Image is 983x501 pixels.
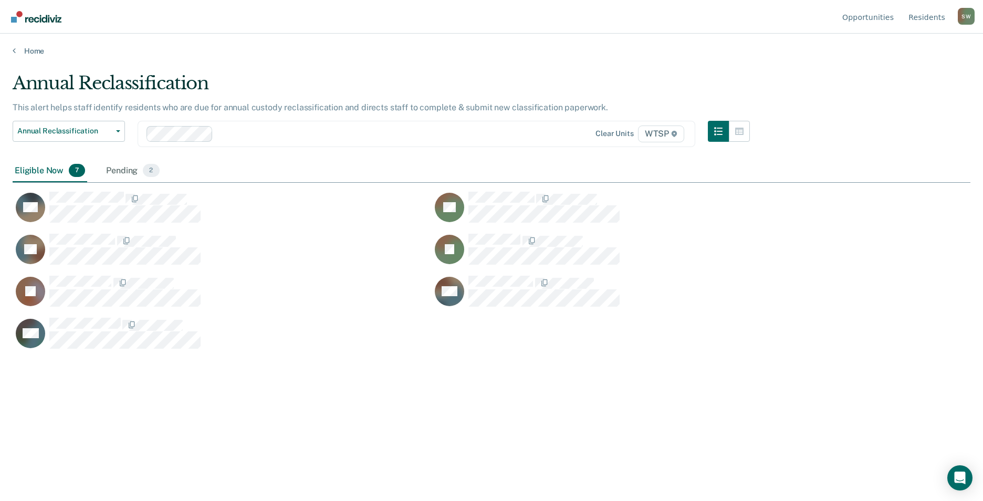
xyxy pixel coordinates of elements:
span: Annual Reclassification [17,127,112,135]
div: CaseloadOpportunityCell-00349987 [432,233,851,275]
p: This alert helps staff identify residents who are due for annual custody reclassification and dir... [13,102,608,112]
div: CaseloadOpportunityCell-00417855 [13,233,432,275]
span: WTSP [638,126,684,142]
div: Pending2 [104,160,161,183]
button: Annual Reclassification [13,121,125,142]
div: CaseloadOpportunityCell-00500874 [13,317,432,359]
img: Recidiviz [11,11,61,23]
button: Profile dropdown button [958,8,975,25]
div: CaseloadOpportunityCell-00569247 [13,275,432,317]
div: CaseloadOpportunityCell-00586983 [13,191,432,233]
div: Eligible Now7 [13,160,87,183]
span: 2 [143,164,159,178]
a: Home [13,46,970,56]
div: Annual Reclassification [13,72,750,102]
div: S W [958,8,975,25]
div: Open Intercom Messenger [947,465,972,490]
span: 7 [69,164,85,178]
div: CaseloadOpportunityCell-00488093 [432,191,851,233]
div: Clear units [595,129,634,138]
div: CaseloadOpportunityCell-00573158 [432,275,851,317]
